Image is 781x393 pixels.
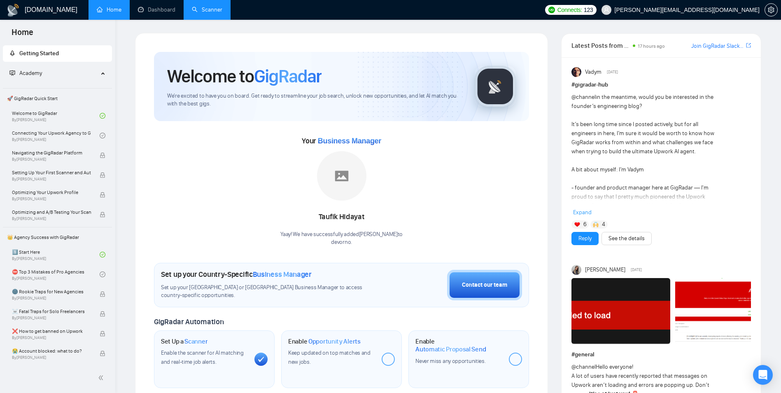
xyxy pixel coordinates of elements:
[631,266,642,274] span: [DATE]
[604,7,609,13] span: user
[12,126,100,145] a: Connecting Your Upwork Agency to GigRadarBy[PERSON_NAME]
[12,307,91,316] span: ☠️ Fatal Traps for Solo Freelancers
[578,234,592,243] a: Reply
[100,152,105,158] span: lock
[100,331,105,337] span: lock
[161,270,312,279] h1: Set up your Country-Specific
[7,4,20,17] img: logo
[12,208,91,216] span: Optimizing and A/B Testing Your Scanner for Better Results
[753,365,773,385] div: Open Intercom Messenger
[100,252,105,257] span: check-circle
[12,216,91,221] span: By [PERSON_NAME]
[100,113,105,119] span: check-circle
[475,66,516,107] img: gigradar-logo.png
[288,337,361,346] h1: Enable
[765,7,778,13] a: setting
[12,296,91,301] span: By [PERSON_NAME]
[12,188,91,196] span: Optimizing Your Upwork Profile
[571,93,715,328] div: in the meantime, would you be interested in the founder’s engineering blog? It’s been long time s...
[571,350,751,359] h1: # general
[254,65,322,87] span: GigRadar
[585,265,625,274] span: [PERSON_NAME]
[12,157,91,162] span: By [PERSON_NAME]
[571,265,581,275] img: Mariia Heshka
[571,67,581,77] img: Vadym
[161,284,378,299] span: Set up your [GEOGRAPHIC_DATA] or [GEOGRAPHIC_DATA] Business Manager to access country-specific op...
[571,278,670,344] img: F09H8D2MRBR-Screenshot%202025-09-29%20at%2014.54.13.png
[571,94,596,101] span: @channel
[100,311,105,317] span: lock
[12,355,91,360] span: By [PERSON_NAME]
[415,337,502,353] h1: Enable
[573,209,592,216] span: Expand
[557,5,582,14] span: Connects:
[161,337,207,346] h1: Set Up a
[765,3,778,16] button: setting
[280,231,403,246] div: Yaay! We have successfully added [PERSON_NAME] to
[12,149,91,157] span: Navigating the GigRadar Platform
[601,232,652,245] button: See the details
[167,92,462,108] span: We're excited to have you on board. Get ready to streamline your job search, unlock new opportuni...
[415,358,485,365] span: Never miss any opportunities.
[317,151,366,201] img: placeholder.png
[415,345,486,353] span: Automatic Proposal Send
[280,210,403,224] div: Taufik Hidayat
[288,349,371,365] span: Keep updated on top matches and new jobs.
[4,90,111,107] span: 🚀 GigRadar Quick Start
[12,288,91,296] span: 🌚 Rookie Traps for New Agencies
[100,192,105,198] span: lock
[19,50,59,57] span: Getting Started
[12,168,91,177] span: Setting Up Your First Scanner and Auto-Bidder
[593,222,599,227] img: 🙌
[675,278,774,344] img: F09HL8K86MB-image%20(1).png
[9,70,42,77] span: Academy
[548,7,555,13] img: upwork-logo.png
[602,220,605,229] span: 4
[4,229,111,246] span: 👑 Agency Success with GigRadar
[574,222,580,227] img: ❤️
[12,347,91,355] span: 😭 Account blocked: what to do?
[97,6,121,13] a: homeHome
[9,70,15,76] span: fund-projection-screen
[100,212,105,218] span: lock
[100,291,105,297] span: lock
[12,177,91,182] span: By [PERSON_NAME]
[161,349,244,365] span: Enable the scanner for AI matching and real-time job alerts.
[585,68,601,77] span: Vadym
[100,351,105,356] span: lock
[12,265,100,283] a: ⛔ Top 3 Mistakes of Pro AgenciesBy[PERSON_NAME]
[584,5,593,14] span: 123
[154,317,224,326] span: GigRadar Automation
[12,196,91,201] span: By [PERSON_NAME]
[12,107,100,125] a: Welcome to GigRadarBy[PERSON_NAME]
[12,335,91,340] span: By [PERSON_NAME]
[608,234,645,243] a: See the details
[98,374,106,382] span: double-left
[12,316,91,320] span: By [PERSON_NAME]
[100,133,105,138] span: check-circle
[318,137,381,145] span: Business Manager
[638,43,665,49] span: 17 hours ago
[5,26,40,44] span: Home
[462,281,507,290] div: Contact our team
[571,40,630,51] span: Latest Posts from the GigRadar Community
[447,270,522,300] button: Contact our team
[308,337,361,346] span: Opportunity Alerts
[302,136,381,145] span: Your
[167,65,322,87] h1: Welcome to
[583,220,587,229] span: 6
[746,42,751,49] a: export
[192,6,222,13] a: searchScanner
[280,239,403,246] p: devorno .
[571,80,751,89] h1: # gigradar-hub
[253,270,312,279] span: Business Manager
[571,232,599,245] button: Reply
[3,45,112,62] li: Getting Started
[138,6,175,13] a: dashboardDashboard
[571,363,596,370] span: @channel
[19,70,42,77] span: Academy
[765,7,777,13] span: setting
[12,246,100,264] a: 1️⃣ Start HereBy[PERSON_NAME]
[691,42,744,51] a: Join GigRadar Slack Community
